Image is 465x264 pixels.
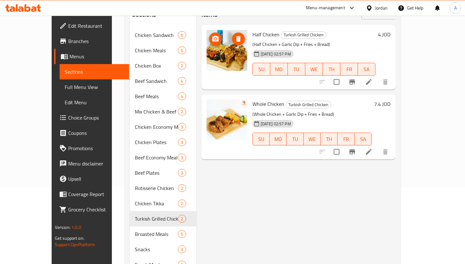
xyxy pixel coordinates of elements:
span: TU [290,65,303,74]
p: (Half Chicken + Garlic Dip + Fries + Bread) [252,40,376,48]
span: 3 [178,139,185,145]
span: Select to update [330,75,343,89]
a: Menu disclaimer [54,156,129,171]
a: Sections [60,64,129,79]
div: Chicken Plates3 [130,135,196,150]
a: Upsell [54,171,129,187]
button: WE [304,133,321,145]
div: Chicken Box [135,62,178,70]
div: items [178,184,186,192]
div: Rotisserie Chicken [135,184,178,192]
p: (Whole Chicken + Garlic Dip + Fries + Bread) [252,110,372,118]
span: [DATE] 02:57 PM [258,121,294,127]
span: Menu disclaimer [68,160,124,167]
button: FR [340,63,358,76]
span: SA [357,135,369,144]
span: Mix Chicken & Beef [135,108,178,115]
h6: 7.4 JOD [374,99,390,108]
div: Chicken Box2 [130,58,196,73]
button: MO [270,133,287,145]
span: MO [272,135,284,144]
a: Coupons [54,125,129,141]
div: Beef Sandwich4 [130,73,196,89]
span: Grocery Checklist [68,206,124,213]
button: TH [321,133,338,145]
button: TU [287,133,303,145]
div: items [178,246,186,253]
span: Chicken Sandwich [135,31,178,39]
div: items [178,31,186,39]
span: Upsell [68,175,124,183]
div: Beef Plates3 [130,165,196,180]
span: 1.0.0 [71,223,81,231]
div: Turkish Grilled Chicken2 [130,211,196,226]
a: Edit Restaurant [54,18,129,33]
span: 4 [178,78,185,84]
div: Beef Meals4 [130,89,196,104]
span: TU [289,135,301,144]
button: WE [305,63,323,76]
span: Beef Meals [135,92,178,100]
span: 2 [178,109,185,115]
a: Full Menu View [60,79,129,95]
div: items [178,154,186,161]
button: FR [338,133,354,145]
span: 2 [178,216,185,222]
button: Branch-specific-item [345,144,360,159]
a: Menus [54,49,129,64]
button: MO [270,63,288,76]
div: items [178,200,186,207]
div: Menu-management [306,4,345,12]
span: Snacks [135,246,178,253]
div: Chicken Economy Meals3 [130,119,196,135]
button: SU [252,63,270,76]
div: Beef Plates [135,169,178,177]
span: 3 [178,155,185,161]
a: Grocery Checklist [54,202,129,217]
div: Turkish Grilled Chicken [281,31,326,39]
span: MO [273,65,285,74]
span: Edit Restaurant [68,22,124,30]
div: Beef Economy Meals3 [130,150,196,165]
button: TH [323,63,340,76]
span: Chicken Tikka [135,200,178,207]
span: Sections [65,68,124,76]
span: Promotions [68,144,124,152]
span: Broasted Meals [135,230,178,238]
span: Get support on: [55,234,84,242]
span: SU [255,135,267,144]
span: SA [360,65,373,74]
span: Chicken Plates [135,138,178,146]
span: Version: [55,223,70,231]
span: 4 [178,93,185,99]
button: TU [288,63,305,76]
a: Promotions [54,141,129,156]
span: Branches [68,37,124,45]
div: Rotisserie Chicken2 [130,180,196,196]
span: Edit Menu [65,99,124,106]
div: Broasted Meals5 [130,226,196,242]
a: Support.OpsPlatform [55,240,95,249]
a: Choice Groups [54,110,129,125]
span: 3 [178,246,185,253]
div: items [178,230,186,238]
a: Edit Menu [60,95,129,110]
a: Edit menu item [365,148,373,156]
button: SU [252,133,270,145]
span: Beef Sandwich [135,77,178,85]
span: SU [255,65,268,74]
div: items [178,169,186,177]
span: Whole Chicken [252,99,284,109]
span: Turkish Grilled Chicken [281,31,326,39]
span: 2 [178,63,185,69]
div: Chicken Tikka2 [130,196,196,211]
img: Whole Chicken [207,99,247,140]
span: Half Chicken [252,30,280,39]
span: Coupons [68,129,124,137]
span: Beef Economy Meals [135,154,178,161]
span: A [454,4,457,11]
